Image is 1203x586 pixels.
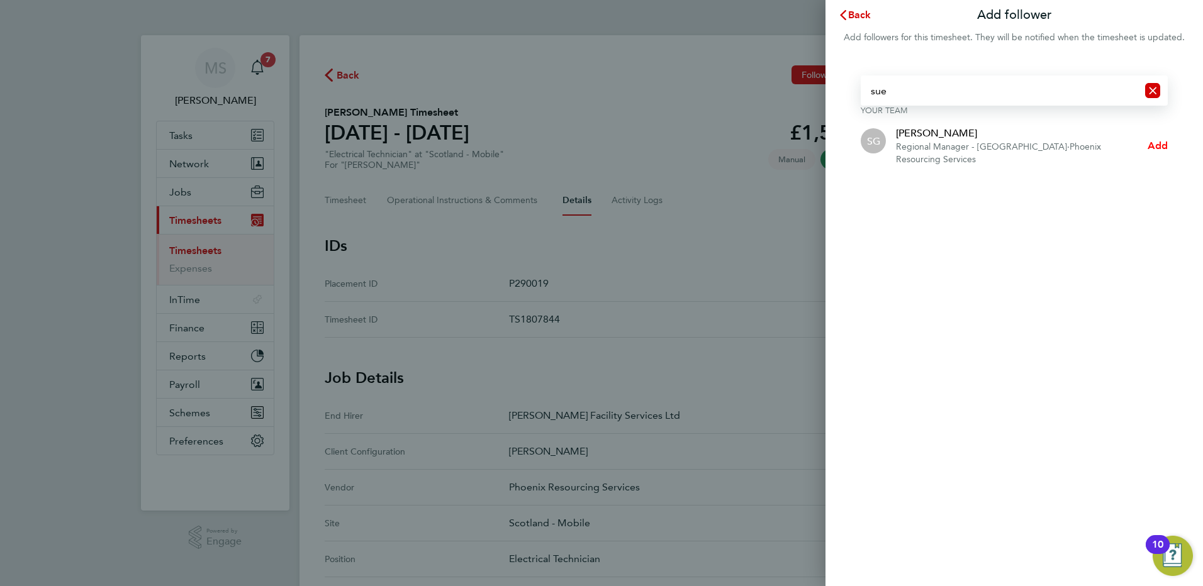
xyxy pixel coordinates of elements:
[825,30,1203,45] div: Add followers for this timesheet. They will be notified when the timesheet is updated.
[825,3,884,28] button: Back
[977,6,1051,24] p: Add follower
[848,9,871,21] span: Back
[896,126,1148,141] div: [PERSON_NAME]
[1148,140,1168,152] span: Add
[861,75,1138,106] input: Search team member by name:
[896,141,1067,152] span: Regional Manager - [GEOGRAPHIC_DATA]
[1153,536,1193,576] button: Open Resource Center, 10 new notifications
[867,134,880,148] span: SG
[1152,545,1163,561] div: 10
[1145,75,1160,106] button: Reset search input
[861,106,1168,116] h3: Your team
[1067,141,1070,152] span: ·
[861,128,886,153] div: Sue Gaffney
[1148,138,1168,153] button: Add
